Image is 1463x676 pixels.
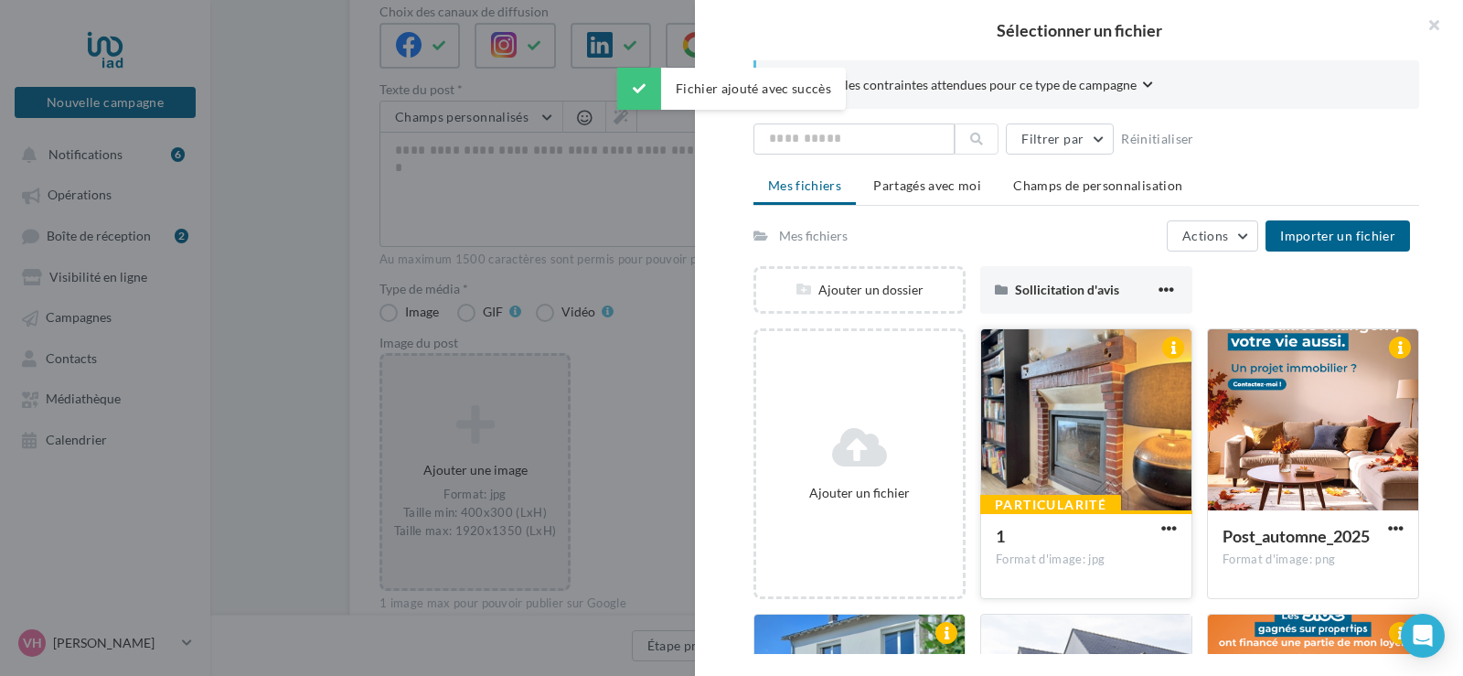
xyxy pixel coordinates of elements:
[1401,614,1445,658] div: Open Intercom Messenger
[724,22,1434,38] h2: Sélectionner un fichier
[785,75,1153,98] button: Consulter les contraintes attendues pour ce type de campagne
[1182,228,1228,243] span: Actions
[785,76,1137,94] span: Consulter les contraintes attendues pour ce type de campagne
[1223,526,1370,546] span: Post_automne_2025
[996,526,1005,546] span: 1
[1167,220,1258,252] button: Actions
[779,227,848,245] div: Mes fichiers
[764,484,956,502] div: Ajouter un fichier
[980,495,1121,515] div: Particularité
[1280,228,1395,243] span: Importer un fichier
[1265,220,1410,252] button: Importer un fichier
[756,281,963,299] div: Ajouter un dossier
[1013,177,1182,193] span: Champs de personnalisation
[1015,282,1119,297] span: Sollicitation d'avis
[1006,123,1114,155] button: Filtrer par
[1223,552,1404,568] div: Format d'image: png
[768,177,841,193] span: Mes fichiers
[1114,128,1201,150] button: Réinitialiser
[996,552,1177,568] div: Format d'image: jpg
[873,177,981,193] span: Partagés avec moi
[617,68,846,110] div: Fichier ajouté avec succès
